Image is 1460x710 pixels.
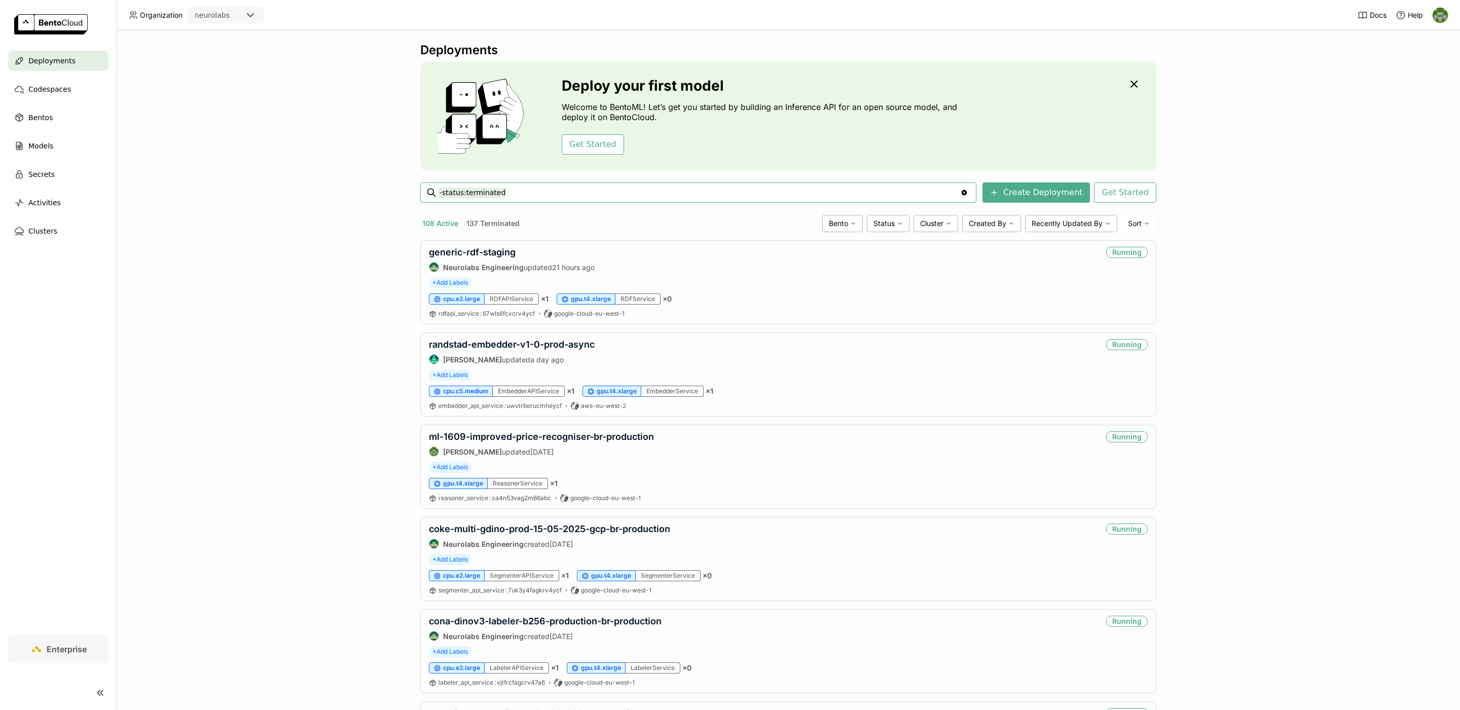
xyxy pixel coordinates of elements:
span: reasoner_service xa4n53vag2m66abc [439,494,551,502]
input: Selected neurolabs. [231,11,232,21]
span: cpu.c5.medium [443,387,488,395]
a: Bentos [8,107,108,128]
span: cpu.e2.large [443,295,480,303]
span: Status [873,219,895,228]
a: Enterprise [8,635,108,663]
span: cpu.e2.large [443,572,480,580]
span: × 1 [541,294,549,304]
span: × 1 [706,387,713,396]
a: Secrets [8,164,108,184]
div: updated [429,354,595,364]
div: created [429,631,662,641]
div: Help [1396,10,1423,20]
a: ml-1609-improved-price-recogniser-br-production [429,431,654,442]
span: gpu.t4.xlarge [443,479,483,488]
div: updated [429,446,654,457]
div: neurolabs [195,10,230,20]
strong: [PERSON_NAME] [443,447,502,456]
a: Activities [8,193,108,213]
div: Recently Updated By [1025,215,1117,232]
span: × 0 [682,663,691,672]
span: rdfapi_service 67wls6fcxcrv4ycf [439,310,535,317]
span: × 1 [551,663,559,672]
div: Deployments [420,43,1156,58]
span: Activities [28,197,61,209]
span: × 0 [703,571,712,580]
div: Running [1106,524,1148,535]
p: Welcome to BentoML! Let’s get you started by building an Inference API for an open source model, ... [562,102,962,122]
span: × 0 [663,294,672,304]
div: EmbedderAPIService [493,386,565,397]
img: Neurolabs Engineering [429,539,439,548]
a: rdfapi_service:67wls6fcxcrv4ycf [439,310,535,318]
button: Create Deployment [982,182,1090,203]
span: labeler_api_service vjtfrcfagcrv47a6 [439,679,545,686]
a: Clusters [8,221,108,241]
div: LabelerService [626,662,680,674]
span: Models [28,140,53,152]
span: Secrets [28,168,55,180]
span: +Add Labels [429,646,471,657]
span: Bento [829,219,848,228]
span: : [489,494,491,502]
span: embedder_api_service uwvtrberucmheycf [439,402,562,409]
span: Enterprise [47,644,87,654]
div: RDFAPIService [485,293,539,305]
div: Running [1106,339,1148,350]
span: segmenter_api_service 7uk3y4fagkrv4ycf [439,586,562,594]
span: × 1 [561,571,569,580]
strong: [PERSON_NAME] [443,355,502,364]
div: Status [867,215,909,232]
a: Codespaces [8,79,108,99]
div: Running [1106,616,1148,627]
button: 108 Active [420,217,460,230]
strong: Neurolabs Engineering [443,540,524,548]
div: Sort [1121,215,1156,232]
div: ReasonerService [488,478,548,489]
div: LabelerAPIService [485,662,549,674]
button: Get Started [562,134,624,155]
span: Deployments [28,55,76,67]
span: : [494,679,496,686]
input: Search [439,184,960,201]
span: : [480,310,482,317]
span: +Add Labels [429,554,471,565]
a: randstad-embedder-v1-0-prod-async [429,339,595,350]
div: Bento [822,215,863,232]
a: Docs [1358,10,1386,20]
img: logo [14,14,88,34]
span: Created By [969,219,1006,228]
button: 137 Terminated [464,217,522,230]
span: : [505,586,507,594]
a: Models [8,136,108,156]
img: Neurolabs Engineering [429,263,439,272]
a: reasoner_service:xa4n53vag2m66abc [439,494,551,502]
div: created [429,539,670,549]
img: Neurolabs Engineering [429,631,439,641]
a: embedder_api_service:uwvtrberucmheycf [439,402,562,410]
span: 21 hours ago [552,263,595,272]
span: a day ago [530,355,564,364]
span: Clusters [28,225,57,237]
span: × 1 [567,387,574,396]
span: gpu.t4.xlarge [571,295,611,303]
div: Cluster [914,215,958,232]
span: [DATE] [530,447,554,456]
span: google-cloud-eu-west-1 [581,586,651,594]
span: Bentos [28,111,53,124]
span: gpu.t4.xlarge [581,664,621,672]
div: SegmenterService [636,570,701,581]
span: gpu.t4.xlarge [591,572,631,580]
span: cpu.e2.large [443,664,480,672]
span: Docs [1370,11,1386,20]
span: google-cloud-eu-west-1 [564,679,635,687]
span: google-cloud-eu-west-1 [554,310,625,318]
span: Help [1408,11,1423,20]
a: cona-dinov3-labeler-b256-production-br-production [429,616,662,626]
span: [DATE] [550,632,573,641]
img: Toby Thomas [429,447,439,456]
h3: Deploy your first model [562,78,962,94]
div: EmbedderService [641,386,704,397]
span: Sort [1128,219,1142,228]
div: SegmenterAPIService [485,570,559,581]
